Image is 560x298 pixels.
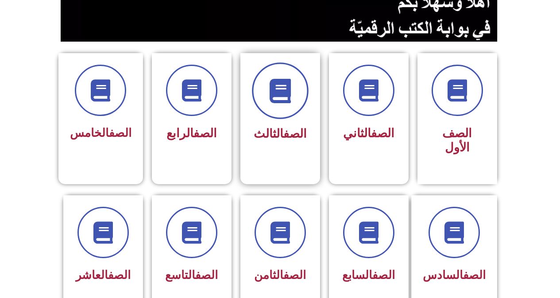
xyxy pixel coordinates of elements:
[254,127,307,141] span: الثالث
[109,126,131,139] a: الصف
[70,126,131,139] span: الخامس
[195,268,218,282] a: الصف
[371,126,394,140] a: الصف
[343,126,394,140] span: الثاني
[108,268,131,282] a: الصف
[423,268,486,282] span: السادس
[193,126,217,140] a: الصف
[372,268,395,282] a: الصف
[342,268,395,282] span: السابع
[76,268,131,282] span: العاشر
[254,268,306,282] span: الثامن
[165,268,218,282] span: التاسع
[166,126,217,140] span: الرابع
[283,127,307,141] a: الصف
[283,268,306,282] a: الصف
[442,126,472,155] span: الصف الأول
[463,268,486,282] a: الصف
